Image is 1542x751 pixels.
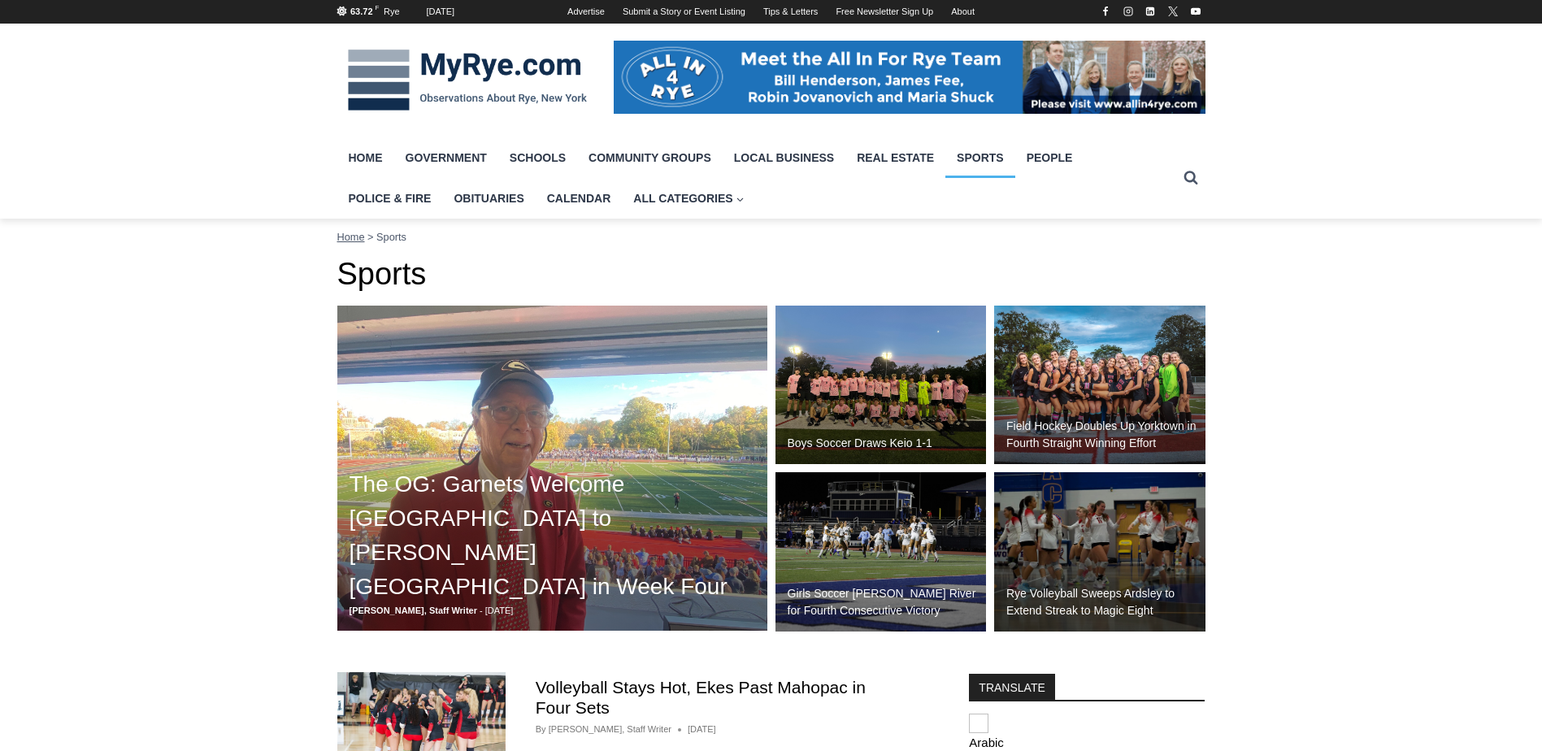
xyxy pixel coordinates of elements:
a: All Categories [622,178,755,219]
a: Rye Volleyball Sweeps Ardsley to Extend Streak to Magic Eight [994,472,1205,632]
time: [DATE] [688,723,716,737]
a: Community Groups [577,137,723,178]
a: Arabic [969,714,1205,749]
a: Field Hockey Doubles Up Yorktown in Fourth Straight Winning Effort [994,306,1205,465]
a: Government [394,137,498,178]
a: Home [337,137,394,178]
a: Volleyball Stays Hot, Ekes Past Mahopac in Four Sets [536,678,866,717]
span: 63.72 [350,7,373,16]
a: Calendar [536,178,623,219]
a: Local Business [723,137,845,178]
a: Facebook [1096,2,1115,21]
a: Schools [498,137,577,178]
h2: Rye Volleyball Sweeps Ardsley to Extend Streak to Magic Eight [1006,585,1201,619]
span: All Categories [633,189,744,207]
span: [DATE] [485,606,514,615]
a: Real Estate [845,137,945,178]
span: - [480,606,483,615]
img: MyRye.com [337,38,597,123]
button: View Search Form [1176,163,1205,193]
a: [PERSON_NAME], Staff Writer [549,724,671,734]
div: Rye [384,5,400,20]
img: ar [969,714,988,733]
h2: Field Hockey Doubles Up Yorktown in Fourth Straight Winning Effort [1006,418,1201,452]
span: Sports [376,231,406,243]
img: (PHOTO: The Rye Volleyball team from a four-set win on September 29, 2025. They recently defeated... [994,472,1205,632]
a: Instagram [1118,2,1138,21]
img: (PHOTO: Rye Girls Soccer celebrates their 2-0 victory over undefeated Pearl River on September 30... [775,472,987,632]
nav: Primary Navigation [337,137,1176,219]
span: F [376,4,380,11]
a: Police & Fire [337,178,443,219]
h1: Sports [337,256,1205,293]
strong: TRANSLATE [969,674,1054,700]
a: X [1163,2,1183,21]
a: Home [337,231,365,243]
img: (PHOTO: The Rye Boys Soccer team from their match agains Keio Academy on September 30, 2025. Cred... [775,306,987,465]
img: All in for Rye [614,41,1205,114]
h2: Girls Soccer [PERSON_NAME] River for Fourth Consecutive Victory [788,585,983,619]
img: (PHOTO: The voice of Rye Garnet Football and Old Garnet Steve Feeney in the Nugent Stadium press ... [337,306,767,631]
nav: Breadcrumbs [337,229,1205,245]
a: Boys Soccer Draws Keio 1-1 [775,306,987,465]
a: The OG: Garnets Welcome [GEOGRAPHIC_DATA] to [PERSON_NAME][GEOGRAPHIC_DATA] in Week Four [PERSON_... [337,306,767,631]
span: By [536,723,546,737]
a: People [1015,137,1084,178]
a: Obituaries [442,178,535,219]
a: Sports [945,137,1015,178]
span: [PERSON_NAME], Staff Writer [350,606,477,615]
h2: Boys Soccer Draws Keio 1-1 [788,435,932,452]
a: Linkedin [1140,2,1160,21]
a: Girls Soccer [PERSON_NAME] River for Fourth Consecutive Victory [775,472,987,632]
div: [DATE] [427,5,455,20]
h2: The OG: Garnets Welcome [GEOGRAPHIC_DATA] to [PERSON_NAME][GEOGRAPHIC_DATA] in Week Four [350,467,763,604]
span: > [367,231,373,243]
img: (PHOTO: The 2025 Rye Field Hockey team. Credit: Maureen Tsuchida.) [994,306,1205,465]
a: YouTube [1186,2,1205,21]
